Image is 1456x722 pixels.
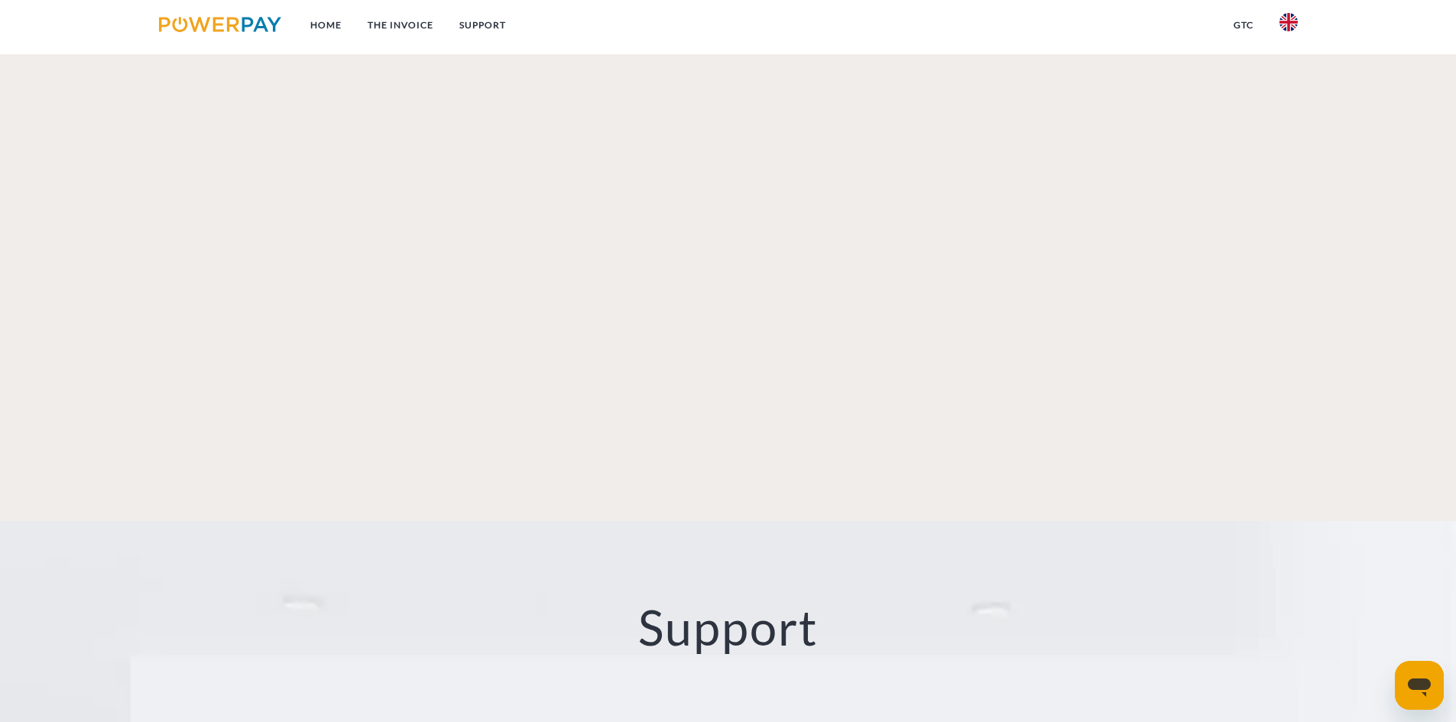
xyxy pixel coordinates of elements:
[446,11,519,39] a: Support
[159,17,282,32] img: logo-powerpay.svg
[297,11,355,39] a: Home
[1395,661,1444,710] iframe: Button to launch messaging window
[1279,13,1298,31] img: en
[73,597,1383,658] h2: Support
[355,11,446,39] a: THE INVOICE
[193,101,1264,406] a: Fallback Image
[1221,11,1266,39] a: GTC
